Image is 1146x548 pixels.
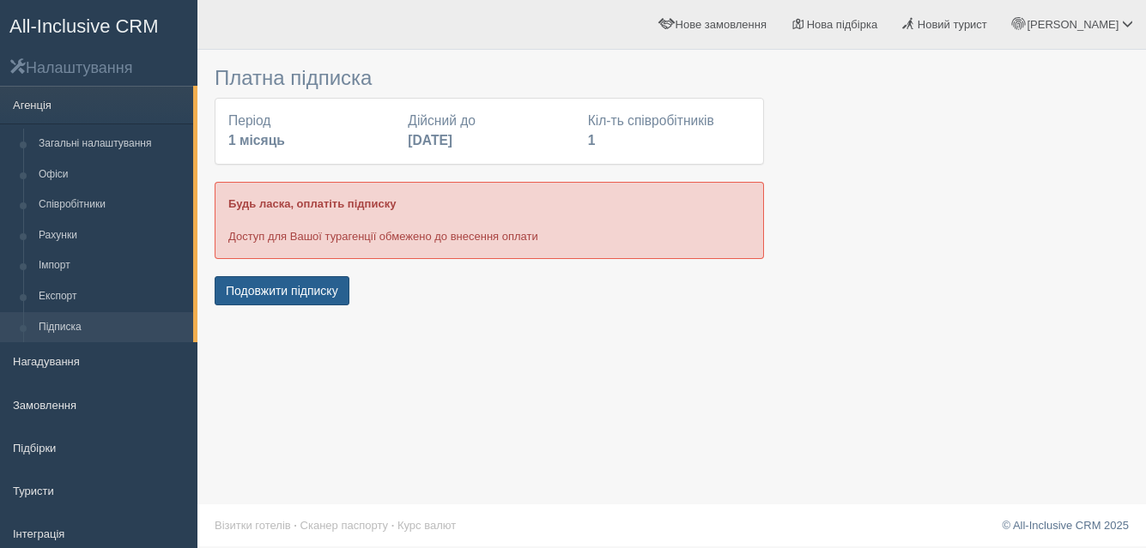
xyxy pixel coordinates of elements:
[1,1,197,48] a: All-Inclusive CRM
[579,111,759,151] div: Кіл-ть співробітників
[31,281,193,312] a: Експорт
[807,18,878,31] span: Нова підбірка
[215,276,349,305] button: Подовжити підписку
[294,519,297,532] span: ·
[1002,519,1129,532] a: © All-Inclusive CRM 2025
[31,160,193,190] a: Офіси
[31,312,193,343] a: Підписка
[588,133,596,148] b: 1
[676,18,767,31] span: Нове замовлення
[399,111,579,151] div: Дійсний до
[220,111,399,151] div: Період
[215,67,764,89] h3: Платна підписка
[31,250,193,281] a: Імпорт
[228,197,396,210] b: Будь ласка, оплатіть підписку
[215,519,291,532] a: Візитки готелів
[31,220,193,251] a: Рахунки
[391,519,395,532] span: ·
[9,15,159,37] span: All-Inclusive CRM
[397,519,456,532] a: Курс валют
[31,190,193,220] a: Співробітники
[300,519,388,532] a: Сканер паспорту
[215,182,764,258] div: Доступ для Вашої турагенції обмежено до внесення оплати
[918,18,987,31] span: Новий турист
[228,133,285,148] b: 1 місяць
[1027,18,1119,31] span: [PERSON_NAME]
[408,133,452,148] b: [DATE]
[31,129,193,160] a: Загальні налаштування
